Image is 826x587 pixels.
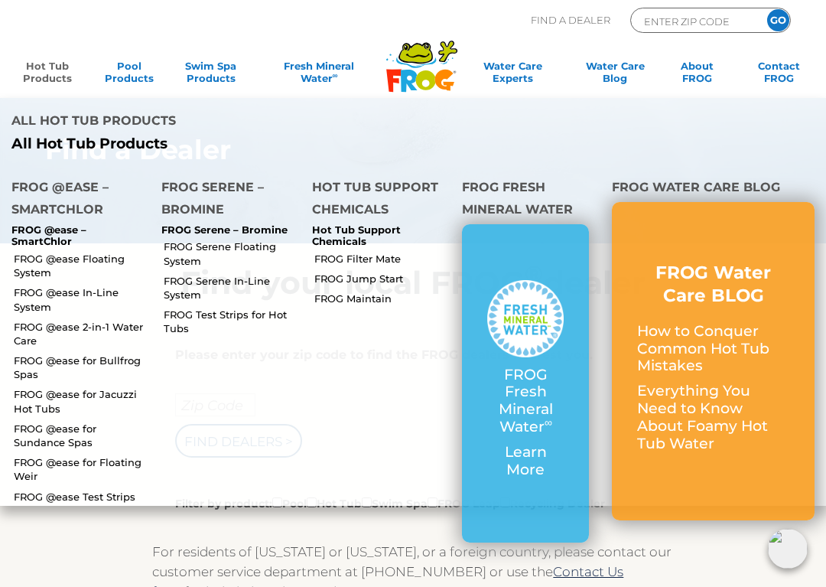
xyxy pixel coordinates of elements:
a: FROG @ease In-Line System [14,285,150,313]
h4: FROG Serene – Bromine [161,176,288,224]
a: Water CareBlog [584,60,647,90]
a: PoolProducts [97,60,161,90]
p: Learn More [487,444,564,479]
a: FROG @ease for Sundance Spas [14,422,150,449]
p: FROG Fresh Mineral Water [487,367,564,436]
sup: ∞ [545,416,552,429]
a: All Hot Tub Products [11,135,402,153]
a: FROG Jump Start [314,272,450,285]
a: Hot TubProducts [15,60,79,90]
a: FROG Fresh Mineral Water∞ Learn More [487,280,564,486]
a: FROG @ease Floating System [14,252,150,279]
a: Water CareExperts [460,60,565,90]
a: AboutFROG [665,60,729,90]
p: Hot Tub Support Chemicals [312,224,439,248]
a: FROG Serene Floating System [164,240,300,267]
p: Find A Dealer [531,8,610,33]
p: FROG Serene – Bromine [161,224,288,236]
h4: FROG Water Care Blog [612,176,815,202]
a: FROG Test Strips for Hot Tubs [164,308,300,335]
a: FROG Maintain [314,292,450,305]
a: FROG Water Care BLOG How to Conquer Common Hot Tub Mistakes Everything You Need to Know About Foa... [637,262,789,460]
a: Fresh MineralWater∞ [261,60,377,90]
sup: ∞ [333,71,338,80]
h4: Hot Tub Support Chemicals [312,176,439,224]
h3: FROG Water Care BLOG [637,262,789,308]
h4: All Hot Tub Products [11,109,402,135]
a: FROG Serene In-Line System [164,274,300,302]
p: FROG @ease – SmartChlor [11,224,138,248]
a: FROG @ease Test Strips [14,490,150,504]
input: Zip Code Form [642,12,746,30]
p: How to Conquer Common Hot Tub Mistakes [637,323,789,375]
a: FROG @ease for Floating Weir [14,455,150,483]
a: FROG Filter Mate [314,252,450,266]
a: ContactFROG [747,60,811,90]
input: GO [767,9,789,31]
a: FROG @ease for Jacuzzi Hot Tubs [14,387,150,415]
a: FROG @ease 2-in-1 Water Care [14,320,150,347]
h4: FROG @ease – SmartChlor [11,176,138,224]
p: Everything You Need to Know About Foamy Hot Tub Water [637,383,789,452]
img: openIcon [768,529,808,569]
h4: FROG Fresh Mineral Water [462,176,589,224]
a: FROG @ease for Bullfrog Spas [14,354,150,381]
a: Swim SpaProducts [179,60,242,90]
